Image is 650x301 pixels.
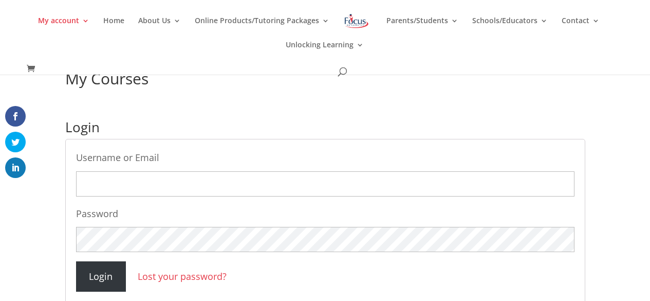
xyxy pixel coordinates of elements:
[65,120,585,139] h2: Login
[195,17,329,41] a: Online Products/Tutoring Packages
[386,17,458,41] a: Parents/Students
[472,17,548,41] a: Schools/Educators
[76,261,126,292] input: Login
[103,17,124,41] a: Home
[38,17,89,41] a: My account
[343,12,370,30] img: Focus on Learning
[562,17,600,41] a: Contact
[138,270,227,282] a: Lost your password?
[65,71,585,92] h1: My Courses
[138,17,181,41] a: About Us
[76,206,574,222] label: Password
[76,150,574,166] label: Username or Email
[286,41,364,65] a: Unlocking Learning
